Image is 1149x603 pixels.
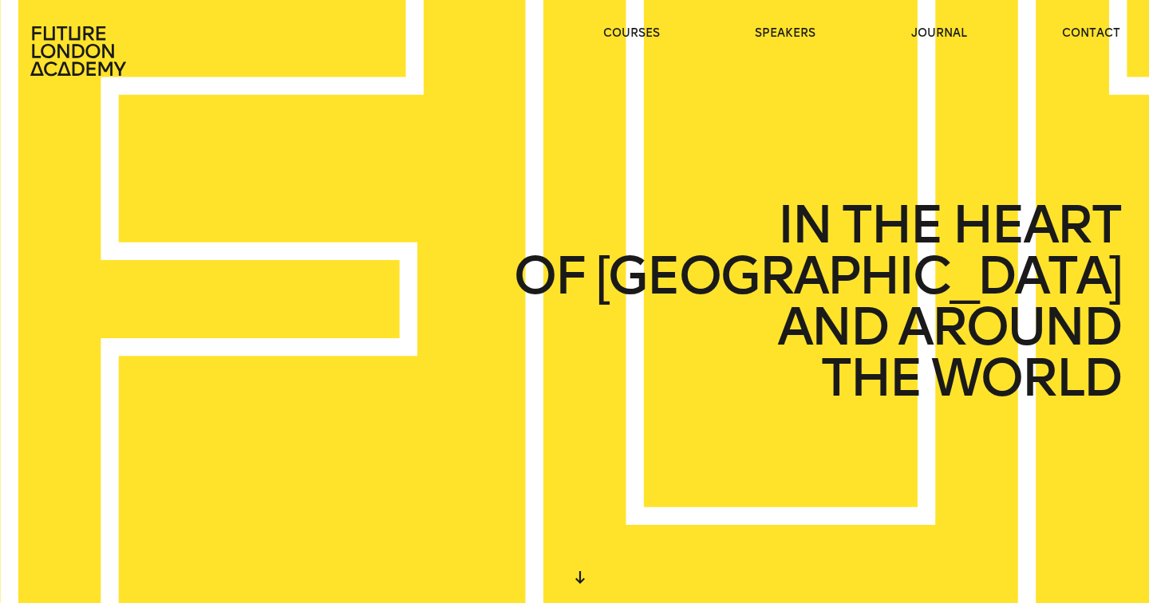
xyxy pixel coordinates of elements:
span: THE [841,199,942,250]
span: [GEOGRAPHIC_DATA] [595,250,1120,301]
span: WORLD [931,353,1120,404]
a: speakers [755,26,815,41]
a: journal [911,26,967,41]
span: HEART [952,199,1120,250]
span: OF [513,250,585,301]
a: contact [1062,26,1120,41]
span: AND [776,301,886,353]
a: courses [603,26,660,41]
span: AROUND [898,301,1120,353]
span: IN [776,199,830,250]
span: THE [820,353,921,404]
